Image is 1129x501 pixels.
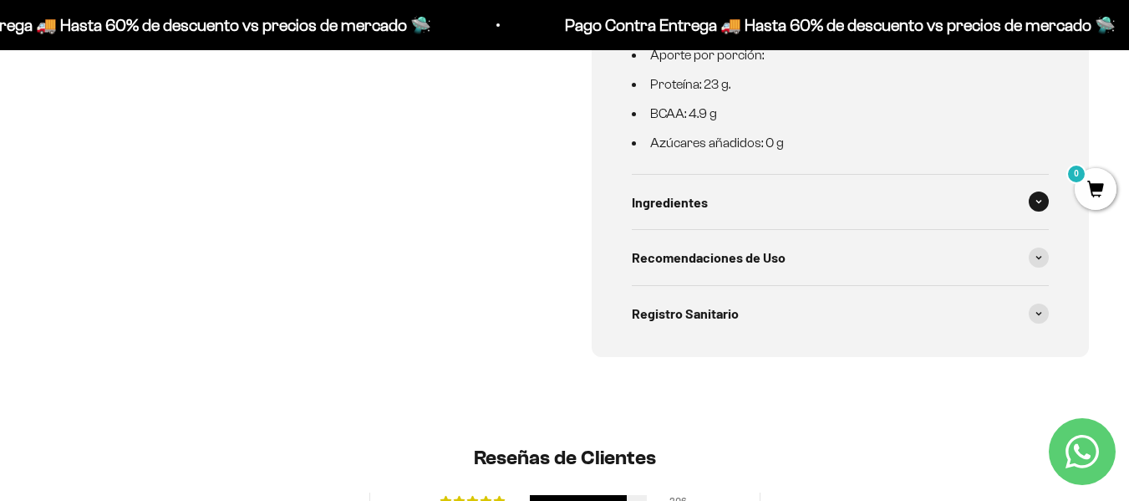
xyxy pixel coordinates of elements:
[1066,164,1086,184] mark: 0
[632,132,1030,154] li: Azúcares añadidos: 0 g
[632,74,1030,95] li: Proteína: 23 g.
[632,44,1030,66] li: Aporte por porción:
[632,175,1050,230] summary: Ingredientes
[1075,181,1116,200] a: 0
[632,247,786,268] span: Recomendaciones de Uso
[77,444,1053,473] h2: Reseñas de Clientes
[632,230,1050,285] summary: Recomendaciones de Uso
[632,303,739,325] span: Registro Sanitario
[519,12,1070,38] p: Pago Contra Entrega 🚚 Hasta 60% de descuento vs precios de mercado 🛸
[632,103,1030,125] li: BCAA: 4.9 g
[632,192,708,213] span: Ingredientes
[632,286,1050,341] summary: Registro Sanitario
